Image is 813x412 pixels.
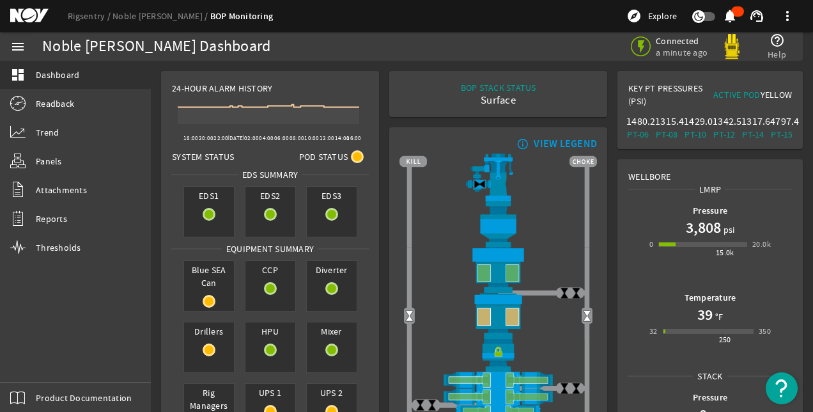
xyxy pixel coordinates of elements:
[259,134,274,142] text: 04:00
[36,212,67,225] span: Reports
[245,261,295,279] span: CCP
[399,339,597,372] img: RiserConnectorLock.png
[346,134,361,142] text: 16:00
[770,33,785,48] mat-icon: help_outline
[399,372,597,388] img: ShearRamOpen.png
[686,218,721,238] h1: 3,808
[10,39,26,54] mat-icon: menu
[199,134,213,142] text: 20:00
[559,383,571,395] img: ValveClose.png
[299,150,348,163] span: Pod Status
[655,115,679,128] div: 1315.4
[238,168,303,181] span: EDS SUMMARY
[626,115,650,128] div: 1480.2
[514,139,529,149] mat-icon: info_outline
[581,310,593,322] img: Valve2Open.png
[245,384,295,402] span: UPS 1
[399,388,597,405] img: ShearRamOpen.png
[474,178,486,190] img: Valve2Close.png
[307,261,357,279] span: Diverter
[307,322,357,340] span: Mixer
[307,187,357,205] span: EDS3
[112,10,210,22] a: Noble [PERSON_NAME]
[399,247,597,294] img: UpperAnnularOpen.png
[36,97,74,110] span: Readback
[655,128,679,141] div: PT-08
[36,392,132,404] span: Product Documentation
[461,81,536,94] div: BOP STACK STATUS
[716,246,734,259] div: 15.0k
[42,40,270,53] div: Noble [PERSON_NAME] Dashboard
[649,325,658,338] div: 32
[36,68,79,81] span: Dashboard
[719,34,745,59] img: Yellowpod.svg
[626,8,642,24] mat-icon: explore
[719,333,731,346] div: 250
[621,6,682,26] button: Explore
[245,187,295,205] span: EDS2
[628,82,710,113] div: Key PT Pressures (PSI)
[770,128,794,141] div: PT-15
[414,399,426,411] img: ValveClose.png
[320,134,334,142] text: 12:00
[656,35,710,47] span: Connected
[741,115,765,128] div: 1317.6
[770,115,794,128] div: 4797.4
[752,238,771,251] div: 20.0k
[534,138,597,150] div: VIEW LEGEND
[684,115,708,128] div: 1429.0
[184,261,234,292] span: Blue SEA Can
[741,128,765,141] div: PT-14
[307,384,357,402] span: UPS 2
[626,128,650,141] div: PT-06
[722,8,738,24] mat-icon: notifications
[570,383,582,395] img: ValveClose.png
[684,128,708,141] div: PT-10
[618,160,802,183] div: Wellbore
[213,134,228,142] text: 22:00
[184,322,234,340] span: Drillers
[290,134,304,142] text: 08:00
[399,293,597,338] img: LowerAnnularOpenBlock.png
[759,325,771,338] div: 350
[274,134,289,142] text: 06:00
[68,10,112,22] a: Rigsentry
[695,183,725,196] span: LMRP
[761,89,793,100] span: Yellow
[36,184,87,196] span: Attachments
[210,10,274,22] a: BOP Monitoring
[335,134,350,142] text: 14:00
[693,370,727,383] span: Stack
[172,150,234,163] span: System Status
[304,134,319,142] text: 10:00
[713,115,736,128] div: 1342.5
[772,1,803,31] button: more_vert
[570,287,582,299] img: ValveClose.png
[685,292,736,304] b: Temperature
[721,223,735,236] span: psi
[461,94,536,107] div: Surface
[222,242,318,255] span: Equipment Summary
[183,134,198,142] text: 18:00
[403,310,415,322] img: Valve2Open.png
[749,8,764,24] mat-icon: support_agent
[713,128,736,141] div: PT-12
[36,241,81,254] span: Thresholds
[648,10,677,22] span: Explore
[649,238,653,251] div: 0
[244,134,259,142] text: 02:00
[245,322,295,340] span: HPU
[766,372,798,404] button: Open Resource Center
[172,82,272,95] span: 24-Hour Alarm History
[184,187,234,205] span: EDS1
[768,48,786,61] span: Help
[656,47,710,58] span: a minute ago
[10,67,26,83] mat-icon: dashboard
[426,399,438,411] img: ValveClose.png
[36,155,62,168] span: Panels
[693,392,727,404] b: Pressure
[36,126,59,139] span: Trend
[697,305,713,325] h1: 39
[713,310,724,323] span: °F
[693,205,727,217] b: Pressure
